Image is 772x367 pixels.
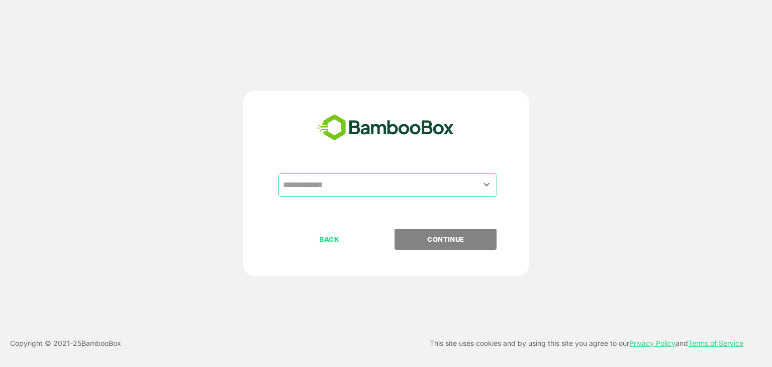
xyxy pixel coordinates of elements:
button: BACK [278,229,380,250]
a: Privacy Policy [629,339,675,347]
p: This site uses cookies and by using this site you agree to our and [430,337,743,349]
p: BACK [279,234,380,245]
a: Terms of Service [688,339,743,347]
button: CONTINUE [395,229,497,250]
img: bamboobox [312,111,459,144]
p: CONTINUE [396,234,496,245]
p: Copyright © 2021- 25 BambooBox [10,337,121,349]
button: Open [480,178,494,192]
